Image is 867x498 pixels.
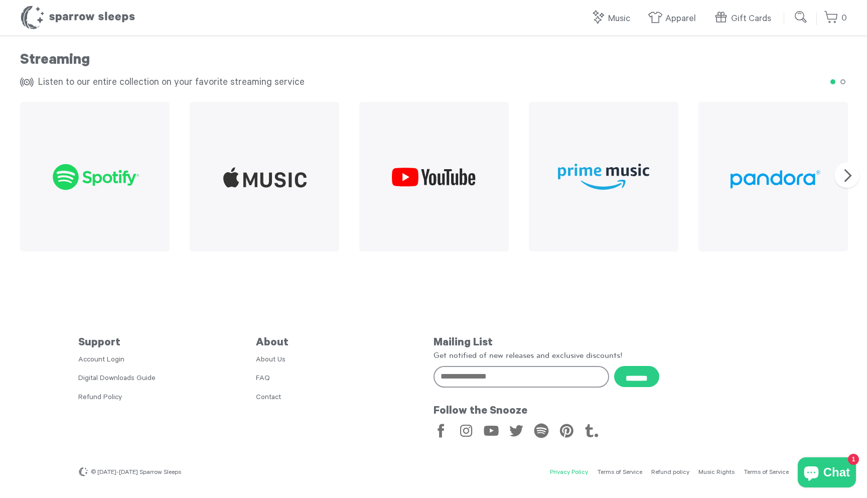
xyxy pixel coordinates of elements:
[791,7,811,27] input: Submit
[78,356,124,364] a: Account Login
[648,8,701,30] a: Apparel
[827,76,837,86] button: 1 of 2
[434,337,789,350] h5: Mailing List
[591,8,635,30] a: Music
[698,102,848,252] img: streaming-pandora.svg
[78,375,156,383] a: Digital Downloads Guide
[484,423,499,438] a: YouTube
[744,469,789,476] a: Terms of Service
[559,423,574,438] a: Pinterest
[529,102,678,252] img: streaming-primemusic.svg
[91,469,181,476] span: © [DATE]-[DATE] Sparrow Sleeps
[20,5,135,30] h1: Sparrow Sleeps
[698,469,735,476] a: Music Rights
[434,350,789,361] p: Get notified of new releases and exclusive discounts!
[834,163,859,188] button: Next
[256,394,281,402] a: Contact
[713,8,776,30] a: Gift Cards
[651,469,689,476] a: Refund policy
[256,375,270,383] a: FAQ
[20,102,170,252] img: streaming-spotify.svg
[359,102,509,252] img: streaming-youtube.svg
[78,394,122,402] a: Refund Policy
[837,76,847,86] button: 2 of 2
[597,469,642,476] a: Terms of Service
[20,76,847,91] h4: Listen to our entire collection on your favorite streaming service
[459,423,474,438] a: Instagram
[256,356,285,364] a: About Us
[534,423,549,438] a: Spotify
[584,423,599,438] a: Tumblr
[190,102,339,252] img: streaming-applemusic.svg
[434,405,789,418] h5: Follow the Snooze
[824,8,847,29] a: 0
[78,337,256,350] h5: Support
[509,423,524,438] a: Twitter
[795,457,859,490] inbox-online-store-chat: Shopify online store chat
[256,337,434,350] h5: About
[20,52,847,71] h2: Streaming
[550,469,588,476] a: Privacy Policy
[434,423,449,438] a: Facebook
